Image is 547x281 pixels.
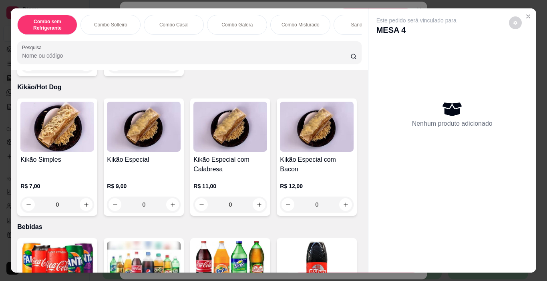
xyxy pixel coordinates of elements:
[221,22,253,28] p: Combo Galera
[339,198,352,211] button: increase-product-quantity
[166,198,179,211] button: increase-product-quantity
[20,182,94,190] p: R$ 7,00
[17,82,361,92] p: Kikão/Hot Dog
[94,22,127,28] p: Combo Solteiro
[282,22,320,28] p: Combo Misturado
[107,155,181,165] h4: Kikão Especial
[24,18,70,31] p: Combo sem Refrigerante
[22,44,44,51] label: Pesquisa
[193,102,267,152] img: product-image
[376,16,457,24] p: Este pedido será vinculado para
[282,198,294,211] button: decrease-product-quantity
[17,222,361,232] p: Bebidas
[193,155,267,174] h4: Kikão Especial com Calabresa
[22,198,35,211] button: decrease-product-quantity
[20,155,94,165] h4: Kikão Simples
[159,22,189,28] p: Combo Casal
[195,198,208,211] button: decrease-product-quantity
[22,52,350,60] input: Pesquisa
[351,22,376,28] p: Sanduíches
[280,155,354,174] h4: Kikão Especial com Bacon
[109,198,121,211] button: decrease-product-quantity
[412,119,493,128] p: Nenhum produto adicionado
[107,102,181,152] img: product-image
[107,182,181,190] p: R$ 9,00
[253,198,265,211] button: increase-product-quantity
[193,182,267,190] p: R$ 11,00
[280,182,354,190] p: R$ 12,00
[376,24,457,36] p: MESA 4
[522,10,535,23] button: Close
[20,102,94,152] img: product-image
[280,102,354,152] img: product-image
[80,198,93,211] button: increase-product-quantity
[509,16,522,29] button: decrease-product-quantity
